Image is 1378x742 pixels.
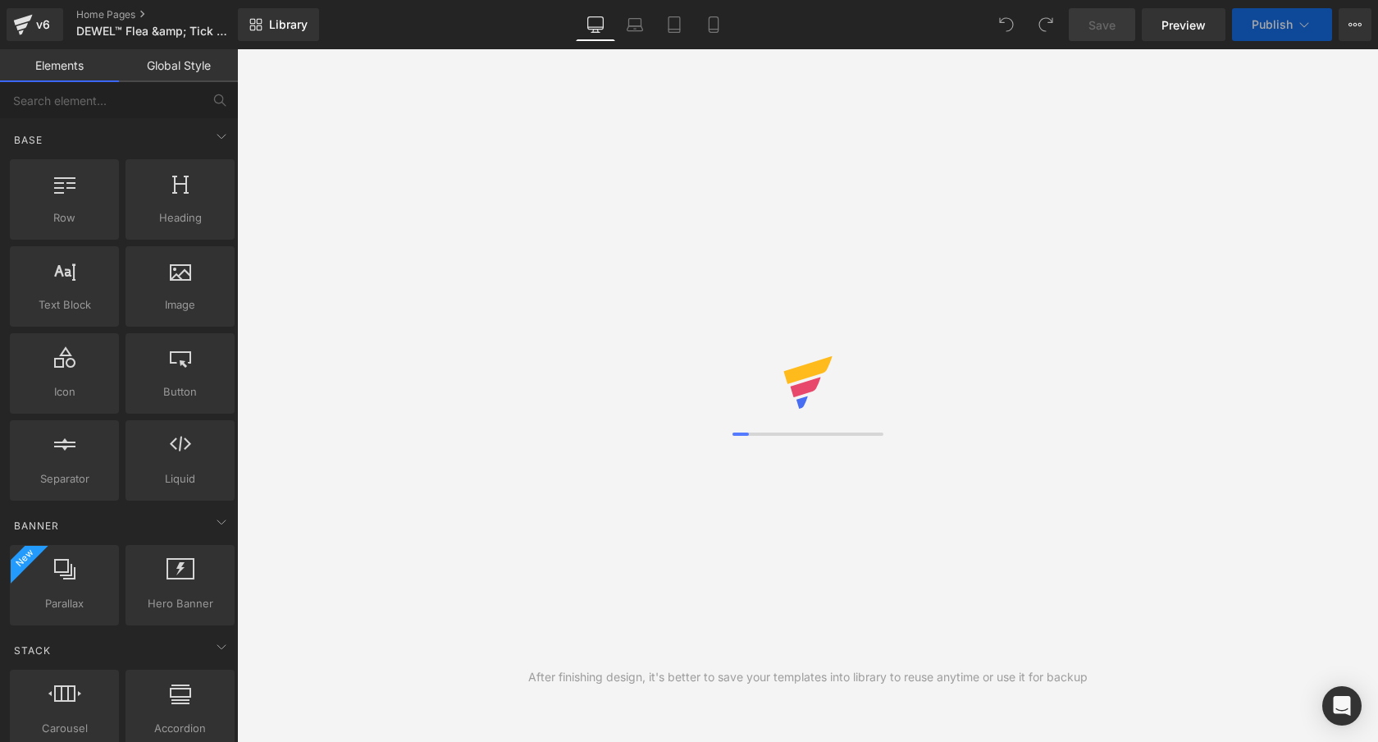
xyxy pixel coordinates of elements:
a: Tablet [655,8,694,41]
a: Global Style [119,49,238,82]
span: Image [130,296,230,314]
span: Carousel [15,720,114,737]
span: Preview [1161,16,1206,34]
button: Publish [1232,8,1332,41]
span: Library [269,17,308,32]
span: Base [12,132,44,148]
span: Row [15,209,114,227]
button: Redo [1029,8,1062,41]
span: Icon [15,383,114,401]
span: Text Block [15,296,114,314]
a: Desktop [576,8,615,41]
span: Button [130,383,230,401]
a: Preview [1142,8,1225,41]
div: After finishing design, it's better to save your templates into library to reuse anytime or use i... [528,668,1088,686]
button: More [1339,8,1371,41]
span: Banner [12,518,61,534]
a: v6 [7,8,63,41]
span: Heading [130,209,230,227]
div: Open Intercom Messenger [1322,686,1362,726]
a: Mobile [694,8,733,41]
span: Publish [1252,18,1293,31]
span: Separator [15,470,114,488]
a: Laptop [615,8,655,41]
button: Undo [990,8,1023,41]
span: Parallax [15,595,114,612]
span: DEWEL™ Flea &amp; Tick Collar for Dogs | Official Store [76,25,234,38]
span: Save [1088,16,1116,34]
a: New Library [238,8,319,41]
span: Stack [12,643,52,658]
div: v6 [33,14,53,35]
span: Hero Banner [130,595,230,612]
span: Accordion [130,720,230,737]
span: Liquid [130,470,230,488]
a: Home Pages [76,8,265,21]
